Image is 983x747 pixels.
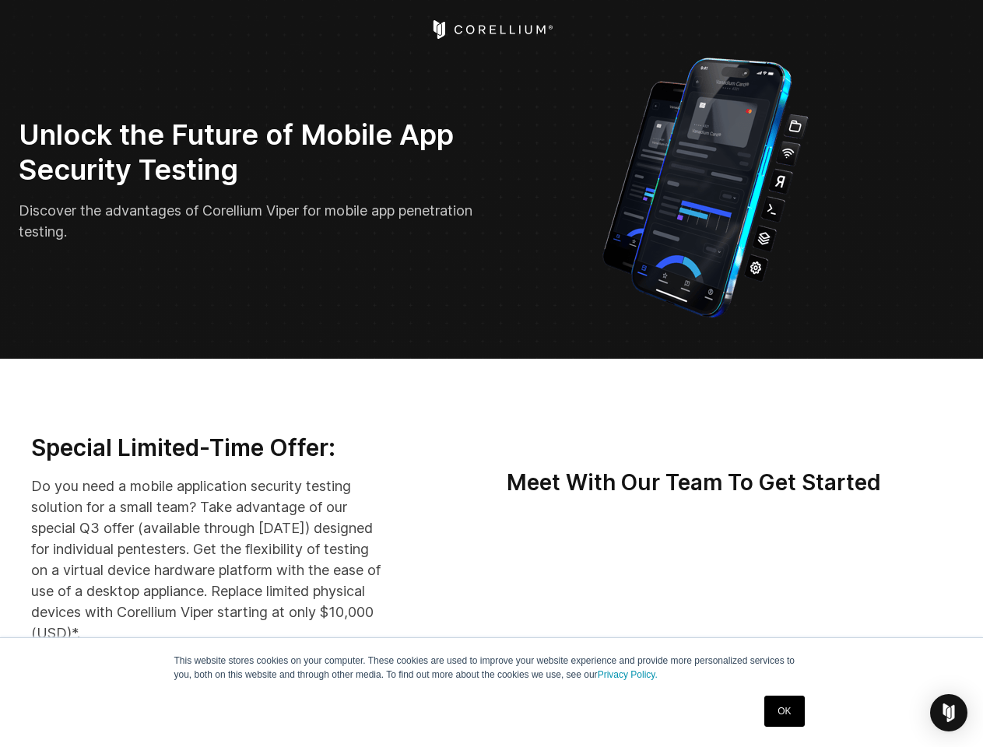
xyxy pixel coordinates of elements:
img: Corellium_VIPER_Hero_1_1x [588,50,823,321]
a: Privacy Policy. [598,669,658,680]
span: Discover the advantages of Corellium Viper for mobile app penetration testing. [19,202,472,240]
a: Corellium Home [430,20,553,39]
div: Open Intercom Messenger [930,694,967,731]
p: This website stores cookies on your computer. These cookies are used to improve your website expe... [174,654,809,682]
a: OK [764,696,804,727]
h3: Special Limited-Time Offer: [31,433,384,463]
h2: Unlock the Future of Mobile App Security Testing [19,117,481,188]
strong: Meet With Our Team To Get Started [507,469,881,496]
